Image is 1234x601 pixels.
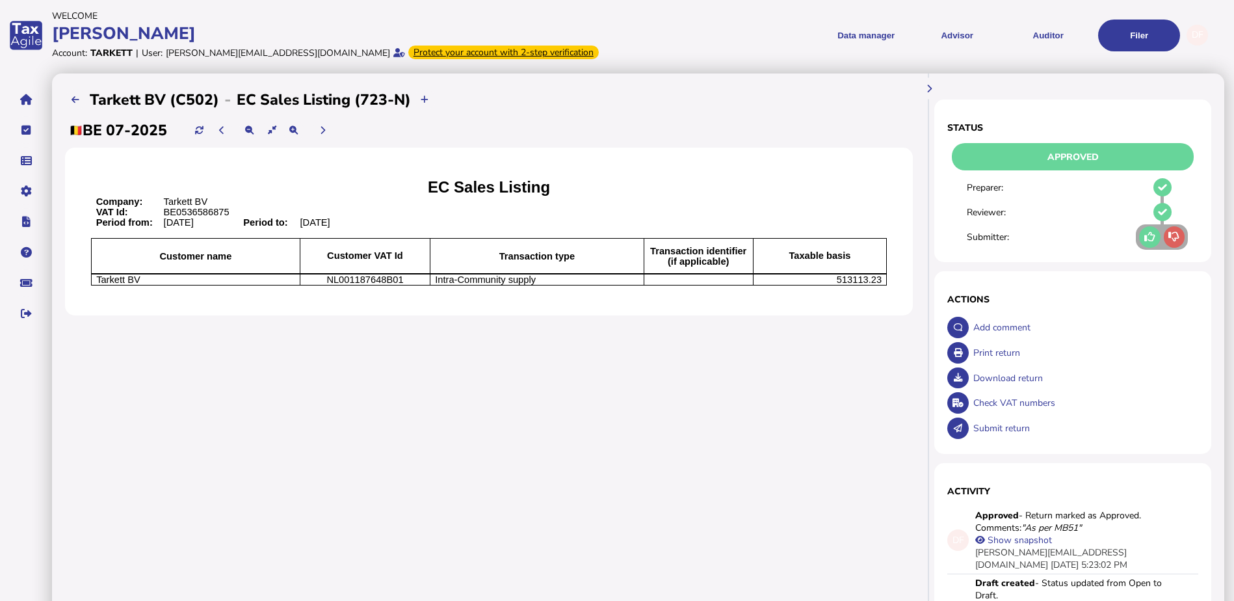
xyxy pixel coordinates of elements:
div: - Return marked as Approved. [975,509,1141,522]
button: Make the return view larger [283,120,304,141]
div: Submit return [970,416,1198,441]
b: Customer VAT Id [327,250,403,261]
div: Profile settings [1187,25,1208,46]
span: [DATE] [300,217,330,228]
span: Transaction type [499,251,575,261]
span: Tarkett BV [164,196,208,207]
button: Previous period [211,120,233,141]
button: Filing calendar - week view [65,89,86,111]
button: Sign out [12,300,40,327]
span: Intra-Community supply [435,274,536,285]
button: Manage settings [12,178,40,205]
button: Make the return view smaller [239,120,261,141]
button: Change required [1164,226,1185,248]
menu: navigate products [620,20,1181,51]
button: Shows a dropdown of Data manager options [825,20,907,51]
div: Return status - Actions are restricted to nominated users [947,143,1198,170]
button: Reset the return view [261,120,283,141]
h2: Tarkett BV (C502) [90,90,219,110]
div: Approved [952,143,1194,170]
div: From Oct 1, 2025, 2-step verification will be required to login. Set it up now... [408,46,599,59]
b: Transaction identifier (if applicable) [650,246,746,267]
b: Period to: [243,217,287,228]
span: 513113.23 [837,274,882,285]
button: Close filing [1139,226,1161,248]
button: Home [12,86,40,113]
b: Customer name [160,251,232,261]
div: Tarkett [90,47,133,59]
button: Tasks [12,116,40,144]
button: Developer hub links [12,208,40,235]
button: Next period [312,120,334,141]
span: [DATE] [164,217,194,228]
button: Download return [947,367,969,389]
i: Email verified [393,48,405,57]
div: Account: [52,47,87,59]
button: Help pages [12,239,40,266]
h2: EC Sales Listing (723-N) [237,90,411,110]
div: Download return [970,366,1198,391]
button: Filer [1098,20,1180,51]
button: Check VAT numbers on return. [947,392,969,414]
div: [PERSON_NAME][EMAIL_ADDRESS][DOMAIN_NAME] [DATE] 5:23:02 PM [975,546,1170,571]
h1: Activity [947,485,1198,498]
i: "As per MB51" [1021,522,1081,534]
div: [PERSON_NAME] [52,22,613,45]
img: be.png [70,126,83,135]
h2: BE 07-2025 [70,120,167,140]
button: Auditor [1007,20,1089,51]
button: Data manager [12,147,40,174]
div: Add comment [970,315,1198,340]
h1: Status [947,122,1198,134]
button: View filing snapshot at this version [975,535,984,544]
span: NL001187648B01 [326,274,403,285]
span: Tarkett BV [96,274,140,285]
span: EC Sales Listing [428,178,550,196]
div: Print return [970,340,1198,366]
strong: Approved [975,509,1019,522]
div: - [219,89,237,110]
div: Preparer: [967,181,1040,194]
button: Raise a support ticket [12,269,40,297]
div: [PERSON_NAME][EMAIL_ADDRESS][DOMAIN_NAME] [166,47,390,59]
b: VAT Id: [96,207,128,217]
div: Reviewer: [967,206,1040,219]
div: Show snapshot [984,534,1075,546]
span: Taxable basis [789,250,850,261]
div: DF [947,529,969,551]
div: | [136,47,138,59]
div: Comments: [975,522,1081,534]
h1: Actions [947,293,1198,306]
button: Upload transactions [414,89,436,111]
div: Check VAT numbers [970,390,1198,416]
b: Company: [96,196,143,207]
button: Refresh data for current period [189,120,210,141]
div: User: [142,47,163,59]
button: Shows a dropdown of VAT Advisor options [916,20,998,51]
div: Welcome [52,10,613,22]
button: Submit return. [947,418,969,439]
button: Make a comment in the activity log. [947,317,969,338]
span: BE0536586875 [164,207,230,217]
button: Open printable view of return. [947,342,969,364]
b: Period from: [96,217,153,228]
div: Submitter: [967,231,1040,243]
strong: Draft created [975,577,1035,589]
button: Hide [919,78,940,100]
